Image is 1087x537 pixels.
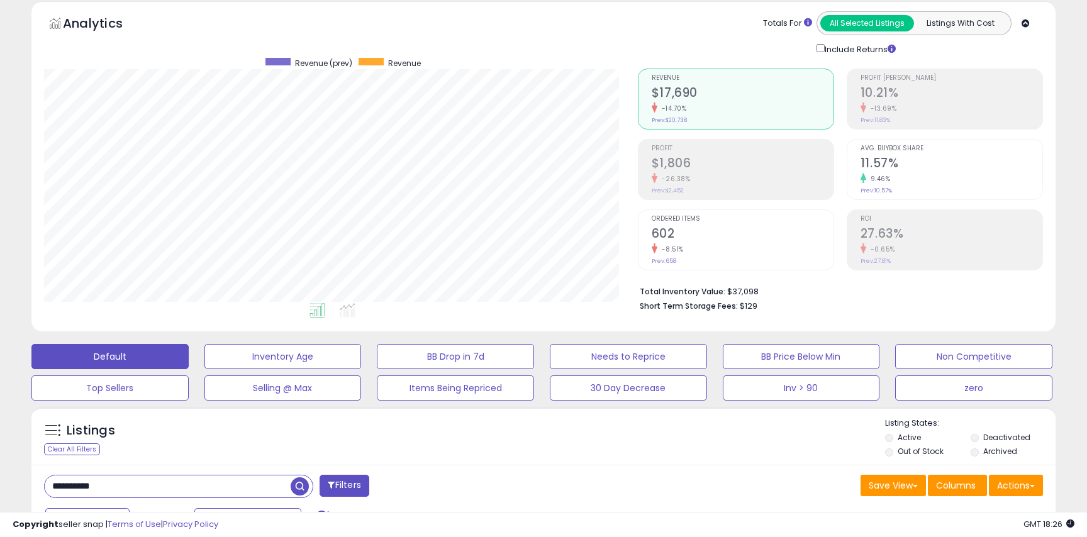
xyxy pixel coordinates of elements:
div: Totals For [763,18,812,30]
b: Total Inventory Value: [640,286,725,297]
button: Needs to Reprice [550,344,707,369]
button: 30 Day Decrease [550,375,707,401]
label: Archived [983,446,1017,457]
small: Prev: $2,452 [652,187,684,194]
small: Prev: 11.83% [861,116,890,124]
button: Top Sellers [31,375,189,401]
button: All Selected Listings [820,15,914,31]
button: Sep-01 - Sep-07 [194,508,301,529]
button: Last 7 Days [45,508,130,529]
button: Filters [320,475,369,497]
small: -8.51% [657,245,684,254]
button: BB Drop in 7d [377,344,534,369]
h5: Listings [67,422,115,440]
strong: Copyright [13,518,59,530]
button: Non Competitive [895,344,1052,369]
small: Prev: 658 [652,257,676,265]
h2: $17,690 [652,86,833,102]
span: Revenue [388,58,421,69]
small: Prev: 27.81% [861,257,891,265]
small: 9.46% [866,174,891,184]
label: Active [898,432,921,443]
button: Listings With Cost [913,15,1007,31]
span: Profit [PERSON_NAME] [861,75,1042,82]
small: -14.70% [657,104,687,113]
h2: 10.21% [861,86,1042,102]
button: zero [895,375,1052,401]
span: 2025-09-15 18:26 GMT [1023,518,1074,530]
button: Selling @ Max [204,375,362,401]
button: Actions [989,475,1043,496]
small: Prev: 10.57% [861,187,892,194]
span: Profit [652,145,833,152]
small: -0.65% [866,245,895,254]
h2: 11.57% [861,156,1042,173]
small: -26.38% [657,174,691,184]
li: $37,098 [640,283,1034,298]
button: Save View [861,475,926,496]
b: Short Term Storage Fees: [640,301,738,311]
button: Inv > 90 [723,375,880,401]
div: Clear All Filters [44,443,100,455]
label: Deactivated [983,432,1030,443]
div: seller snap | | [13,519,218,531]
button: Columns [928,475,987,496]
small: -13.69% [866,104,897,113]
button: BB Price Below Min [723,344,880,369]
span: Ordered Items [652,216,833,223]
a: Privacy Policy [163,518,218,530]
label: Out of Stock [898,446,944,457]
button: Default [31,344,189,369]
h2: $1,806 [652,156,833,173]
h2: 27.63% [861,226,1042,243]
span: Avg. Buybox Share [861,145,1042,152]
span: ROI [861,216,1042,223]
h5: Analytics [63,14,147,35]
div: Include Returns [807,42,911,56]
span: Revenue [652,75,833,82]
span: $129 [740,300,757,312]
a: Terms of Use [108,518,161,530]
span: Columns [936,479,976,492]
button: Inventory Age [204,344,362,369]
small: Prev: $20,738 [652,116,687,124]
span: Revenue (prev) [295,58,352,69]
h2: 602 [652,226,833,243]
p: Listing States: [885,418,1055,429]
button: Items Being Repriced [377,375,534,401]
